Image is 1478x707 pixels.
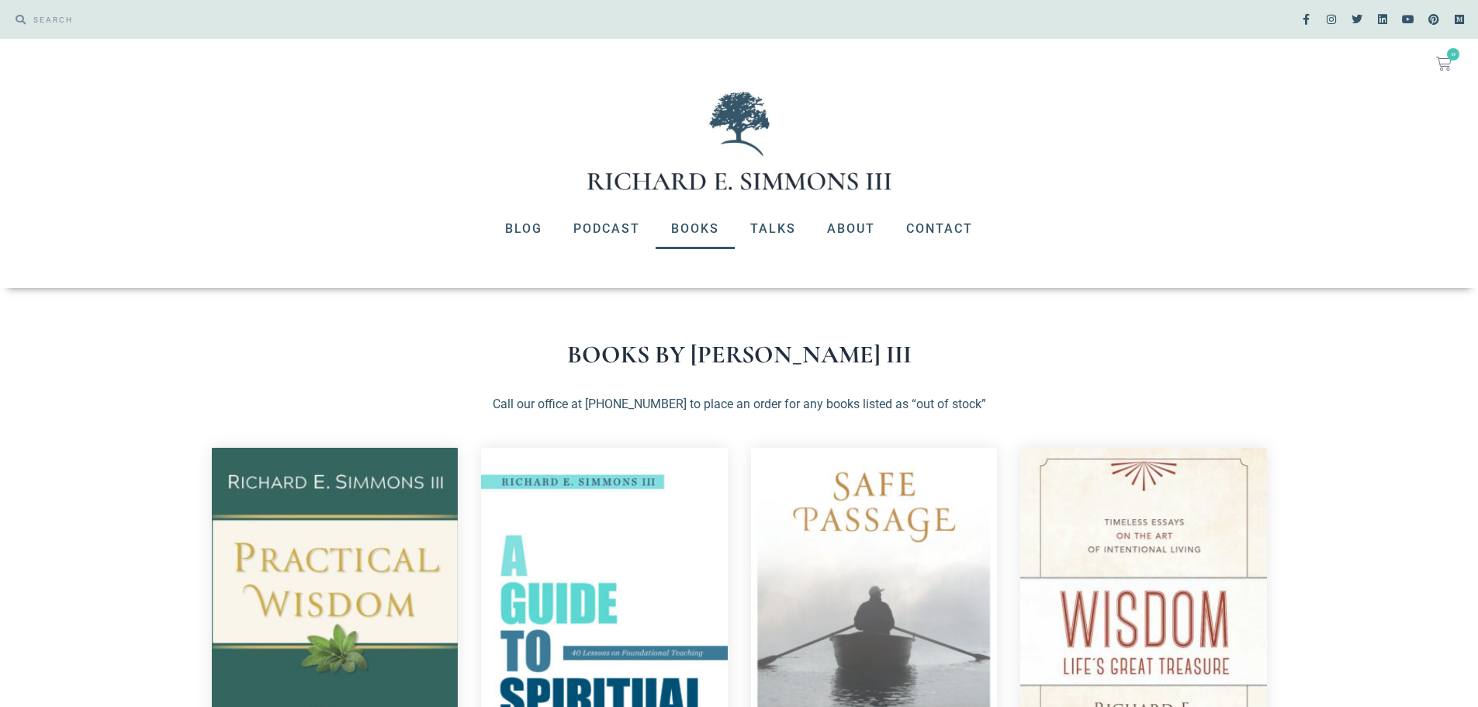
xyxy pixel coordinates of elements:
span: 0 [1447,48,1459,61]
input: SEARCH [26,8,732,31]
a: 0 [1417,47,1470,81]
a: Podcast [558,209,656,249]
a: Blog [490,209,558,249]
p: Call our office at [PHONE_NUMBER] to place an order for any books listed as “out of stock” [212,395,1267,414]
a: Books [656,209,735,249]
a: Talks [735,209,812,249]
a: About [812,209,891,249]
h1: Books by [PERSON_NAME] III [212,342,1267,367]
a: Contact [891,209,988,249]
